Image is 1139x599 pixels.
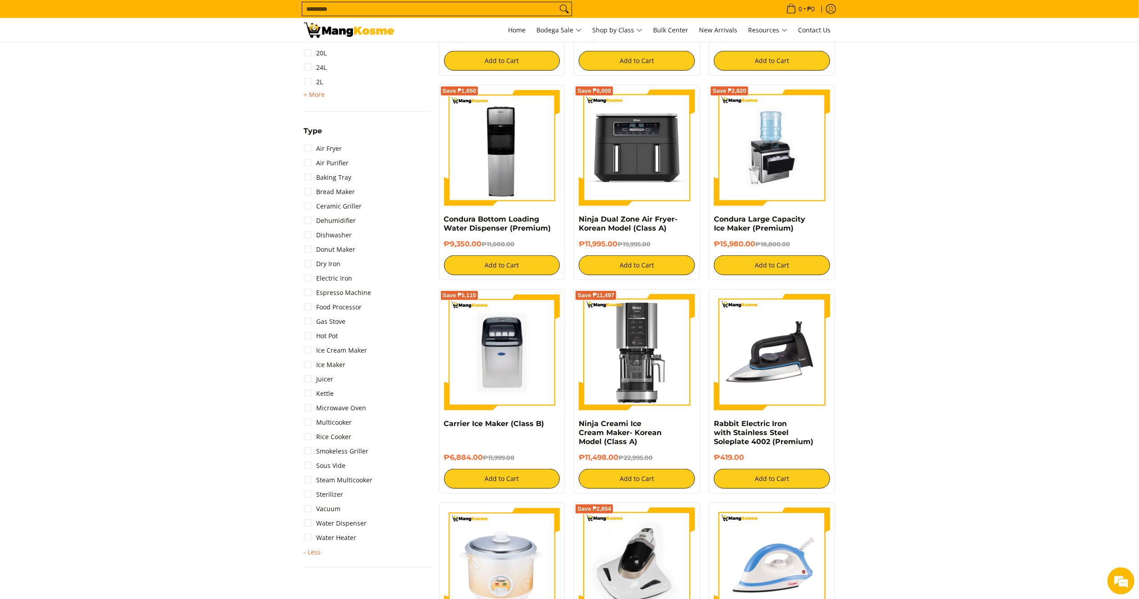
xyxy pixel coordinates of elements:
[304,271,353,286] a: Electric Iron
[714,51,830,71] button: Add to Cart
[532,18,586,42] a: Bodega Sale
[304,358,346,372] a: Ice Maker
[304,549,321,556] summary: Open
[304,286,372,300] a: Espresso Machine
[304,343,368,358] a: Ice Cream Maker
[577,293,614,298] span: Save ₱11,497
[304,46,327,60] a: 20L
[714,469,830,489] button: Add to Cart
[714,294,830,410] img: https://mangkosme.com/products/rabbit-electric-iron-with-stainless-steel-soleplate-4002-class-a
[304,89,325,100] summary: Open
[508,26,526,34] span: Home
[588,18,647,42] a: Shop by Class
[304,60,327,75] a: 24L
[649,18,693,42] a: Bulk Center
[304,300,362,314] a: Food Processor
[579,453,695,462] h6: ₱11,498.00
[806,6,817,12] span: ₱0
[304,458,346,473] a: Sous Vide
[304,430,352,444] a: Rice Cooker
[304,185,355,199] a: Bread Maker
[714,240,830,249] h6: ₱15,980.00
[714,215,805,232] a: Condura Large Capacity Ice Maker (Premium)
[799,26,831,34] span: Contact Us
[403,18,835,42] nav: Main Menu
[304,473,373,487] a: Steam Multicooker
[755,241,790,248] del: ₱18,800.00
[304,329,338,343] a: Hot Pot
[695,18,742,42] a: New Arrivals
[304,213,356,228] a: Dehumidifier
[798,6,804,12] span: 0
[444,51,560,71] button: Add to Cart
[443,293,476,298] span: Save ₱5,115
[443,88,476,94] span: Save ₱1,650
[617,241,650,248] del: ₱19,995.00
[794,18,835,42] a: Contact Us
[714,453,830,462] h6: ₱419.00
[304,531,357,545] a: Water Heater
[579,51,695,71] button: Add to Cart
[304,314,346,329] a: Gas Stove
[304,127,322,141] summary: Open
[577,88,611,94] span: Save ₱8,000
[304,75,323,89] a: 2L
[304,502,341,516] a: Vacuum
[304,23,394,38] img: Small Appliances l Mang Kosme: Home Appliances Warehouse Sale
[444,255,560,275] button: Add to Cart
[714,90,830,206] img: https://mangkosme.com/products/condura-large-capacity-ice-maker-premium
[304,549,321,556] span: - Less
[304,516,367,531] a: Water Dispenser
[579,419,662,446] a: Ninja Creami Ice Cream Maker- Korean Model (Class A)
[304,170,352,185] a: Baking Tray
[504,18,531,42] a: Home
[579,255,695,275] button: Add to Cart
[653,26,689,34] span: Bulk Center
[483,454,515,461] del: ₱11,999.00
[304,487,344,502] a: Sterilizer
[304,228,352,242] a: Dishwasher
[304,242,356,257] a: Donut Maker
[482,241,515,248] del: ₱11,000.00
[749,25,788,36] span: Resources
[444,294,560,410] img: Carrier Ice Maker (Class B)
[304,91,325,98] span: + More
[444,469,560,489] button: Add to Cart
[557,2,572,16] button: Search
[304,401,367,415] a: Microwave Oven
[579,294,695,410] img: ninja-creami-ice-cream-maker-gray-korean-model-full-view-mang-kosme
[304,257,341,271] a: Dry Iron
[699,26,738,34] span: New Arrivals
[577,506,611,512] span: Save ₱2,854
[579,469,695,489] button: Add to Cart
[304,199,362,213] a: Ceramic Griller
[304,127,322,135] span: Type
[714,255,830,275] button: Add to Cart
[579,90,695,206] img: ninja-dual-zone-air-fryer-full-view-mang-kosme
[304,141,342,156] a: Air Fryer
[444,453,560,462] h6: ₱6,884.00
[444,90,560,206] img: Condura Bottom Loading Water Dispenser (Premium)
[304,386,334,401] a: Kettle
[444,419,545,428] a: Carrier Ice Maker (Class B)
[784,4,818,14] span: •
[744,18,792,42] a: Resources
[304,372,334,386] a: Juicer
[537,25,582,36] span: Bodega Sale
[712,88,746,94] span: Save ₱2,820
[618,454,653,461] del: ₱22,995.00
[579,215,677,232] a: Ninja Dual Zone Air Fryer- Korean Model (Class A)
[304,156,349,170] a: Air Purifier
[579,240,695,249] h6: ₱11,995.00
[714,419,813,446] a: Rabbit Electric Iron with Stainless Steel Soleplate 4002 (Premium)
[304,444,369,458] a: Smokeless Griller
[593,25,643,36] span: Shop by Class
[444,240,560,249] h6: ₱9,350.00
[304,415,352,430] a: Multicooker
[444,215,551,232] a: Condura Bottom Loading Water Dispenser (Premium)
